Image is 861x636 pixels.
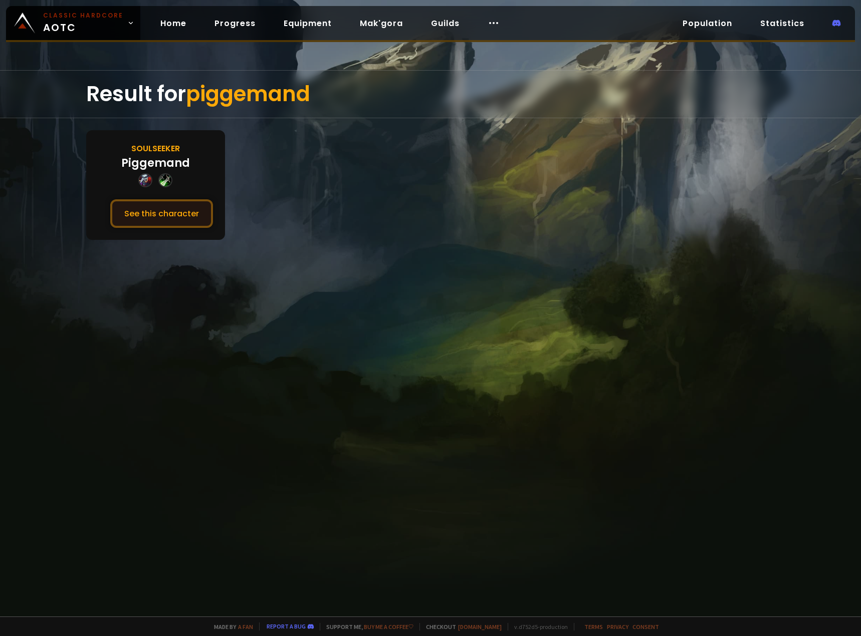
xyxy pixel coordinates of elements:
[752,13,812,34] a: Statistics
[276,13,340,34] a: Equipment
[43,11,123,35] span: AOTC
[352,13,411,34] a: Mak'gora
[632,623,659,630] a: Consent
[43,11,123,20] small: Classic Hardcore
[267,622,306,630] a: Report a bug
[186,79,310,109] span: piggemand
[423,13,468,34] a: Guilds
[675,13,740,34] a: Population
[584,623,603,630] a: Terms
[121,155,190,171] div: Piggemand
[152,13,194,34] a: Home
[131,142,180,155] div: Soulseeker
[458,623,502,630] a: [DOMAIN_NAME]
[206,13,264,34] a: Progress
[508,623,568,630] span: v. d752d5 - production
[6,6,140,40] a: Classic HardcoreAOTC
[86,71,775,118] div: Result for
[238,623,253,630] a: a fan
[110,199,213,228] button: See this character
[419,623,502,630] span: Checkout
[320,623,413,630] span: Support me,
[208,623,253,630] span: Made by
[607,623,628,630] a: Privacy
[364,623,413,630] a: Buy me a coffee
